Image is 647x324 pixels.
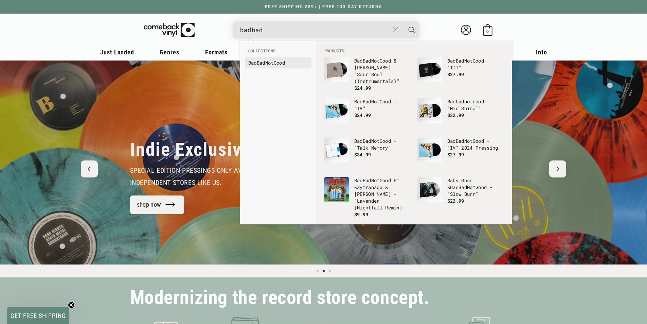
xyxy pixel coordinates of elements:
span: Genres [160,49,179,56]
button: Previous slide [81,160,98,177]
span: $34.99 [354,151,371,158]
span: $24.99 [354,85,371,91]
img: BadBadNotGood - "III" [417,57,442,82]
a: FREE SHIPPING $89+ | FREE 100-DAY RETURNS [258,4,389,9]
li: Collections [245,48,311,57]
li: products: BadBadNotGood Ft. Kaytranada & Snoop Dogg - "Lavender (Nightfall Remix)" [321,174,414,221]
h2: Modernizing the record store concept. [130,290,430,306]
div: Products [316,41,512,224]
button: Load slide 1 of 3 [314,268,321,274]
input: When autocomplete results are available use up and down arrows to review and enter to select [240,23,390,37]
a: shop now [130,195,184,214]
b: BadBad [354,177,371,184]
span: Formats [205,49,228,56]
span: $24.99 [354,112,371,118]
li: products: BadBadNotGood - "IV" [321,95,414,134]
a: Badbadnotgood - "Mid Spiral" Badbadnotgood - "Mid Spiral" $32.99 [417,98,504,131]
img: BadBadNotGood Ft. Kaytranada & Snoop Dogg - "Lavender (Nightfall Remix)" [324,177,349,202]
span: $22.99 [447,198,464,204]
p: NotGood - "III" [447,57,504,71]
a: Baby Rose & BadBadNotGood - "Slow Burn" Baby Rose &BadBadNotGood - "Slow Burn" $22.99 [417,177,504,210]
a: BadBadNotGood [248,59,308,66]
p: notgood - "Mid Spiral" [447,98,504,112]
img: BadBadNotGood - "Talk Memory" [324,138,349,162]
img: Baby Rose & BadBadNotGood - "Slow Burn" [417,177,442,202]
span: 0 [486,29,489,34]
img: Badbadnotgood - "Mid Spiral" [417,98,442,123]
li: products: BadBadNotGood - "III" [414,54,507,93]
span: $9.99 [354,211,369,218]
div: Collections [240,41,316,72]
a: BadBadNotGood - "IV" 2024 Pressing BadBadNotGood - "IV" 2024 Pressing $27.99 [417,138,504,170]
li: products: BadBadNotGood & Ghostface Killah - "Sour Soul (Instrumentals)" [321,54,414,95]
span: $27.99 [447,151,464,158]
li: products: BadBadNotGood - "IV" 2024 Pressing [414,134,507,174]
p: NotGood - "IV" 2024 Pressing [447,138,504,151]
span: $27.99 [447,71,464,78]
span: Just Landed [100,49,134,56]
span: GET FREE SHIPPING [11,312,66,319]
span: special edition pressings only available from independent stores like us. [130,166,286,187]
b: BadBad [354,57,371,64]
button: Next slide [549,160,566,177]
b: BadBad [447,57,464,64]
img: BadBadNotGood & Ghostface Killah - "Sour Soul (Instrumentals)" [324,57,349,82]
button: Load slide 3 of 3 [327,268,333,274]
b: BadBad [447,138,464,144]
li: products: BadBadNotGood - "Talk Memory" [321,134,414,174]
span: Info [536,49,547,56]
button: Load slide 2 of 3 [321,268,327,274]
p: NotGood & [PERSON_NAME] - "Sour Soul (Instrumentals)" [354,57,411,85]
b: BadBad [354,138,371,144]
span: $32.99 [447,112,464,118]
img: BadBadNotGood - "IV" [324,98,349,123]
a: BadBadNotGood - "Talk Memory" BadBadNotGood - "Talk Memory" $34.99 [324,138,411,170]
a: BadBadNotGood & Ghostface Killah - "Sour Soul (Instrumentals)" BadBadNotGood & [PERSON_NAME] - "S... [324,57,411,91]
b: BadBad [450,184,467,190]
h2: Indie Exclusives [130,138,260,161]
b: Badbad [447,98,464,105]
a: BadBadNotGood Ft. Kaytranada & Snoop Dogg - "Lavender (Nightfall Remix)" BadBadNotGood Ft. Kaytra... [324,177,411,218]
button: Search [403,21,420,38]
p: NotGood - "Talk Memory" [354,138,411,151]
div: GET FREE SHIPPINGClose teaser [7,307,69,324]
li: Products [321,48,507,54]
a: BadBadNotGood - "III" BadBadNotGood - "III" $27.99 [417,57,504,90]
button: Close [390,22,402,37]
p: NotGood Ft. Kaytranada & [PERSON_NAME] - "Lavender (Nightfall Remix)" [354,177,411,211]
p: NotGood - "IV" [354,98,411,112]
div: Search [233,21,419,38]
li: products: Baby Rose & BadBadNotGood - "Slow Burn" [414,174,507,213]
b: BadBad [354,98,371,105]
li: collections: BadBadNotGood [245,57,311,68]
p: Baby Rose & NotGood - "Slow Burn" [447,177,504,198]
button: Close teaser [68,302,75,308]
a: BadBadNotGood - "IV" BadBadNotGood - "IV" $24.99 [324,98,411,131]
b: BadBad [248,59,265,66]
img: BadBadNotGood - "IV" 2024 Pressing [417,138,442,162]
li: products: Badbadnotgood - "Mid Spiral" [414,95,507,134]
